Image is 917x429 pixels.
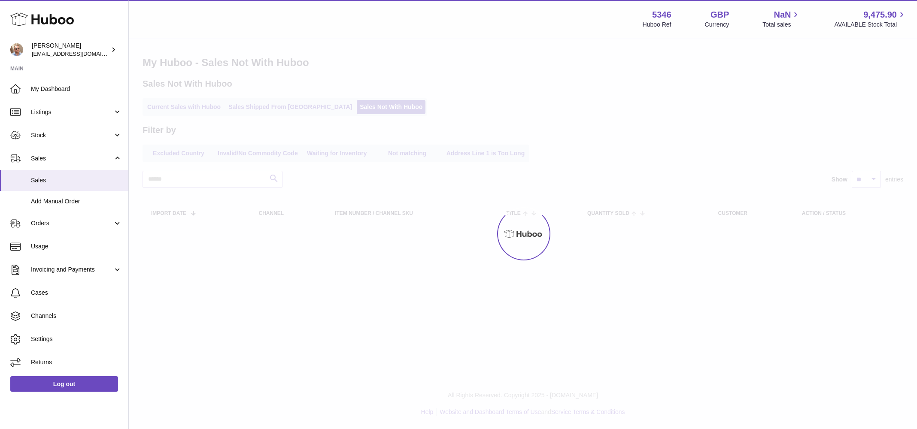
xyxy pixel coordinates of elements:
[31,85,122,93] span: My Dashboard
[31,358,122,366] span: Returns
[711,9,729,21] strong: GBP
[31,266,113,274] span: Invoicing and Payments
[31,289,122,297] span: Cases
[652,9,671,21] strong: 5346
[762,9,801,29] a: NaN Total sales
[31,335,122,343] span: Settings
[10,43,23,56] img: support@radoneltd.co.uk
[643,21,671,29] div: Huboo Ref
[31,131,113,139] span: Stock
[31,242,122,251] span: Usage
[32,42,109,58] div: [PERSON_NAME]
[31,154,113,163] span: Sales
[834,9,907,29] a: 9,475.90 AVAILABLE Stock Total
[774,9,791,21] span: NaN
[32,50,126,57] span: [EMAIL_ADDRESS][DOMAIN_NAME]
[31,219,113,227] span: Orders
[31,312,122,320] span: Channels
[31,197,122,205] span: Add Manual Order
[863,9,897,21] span: 9,475.90
[762,21,801,29] span: Total sales
[31,176,122,184] span: Sales
[834,21,907,29] span: AVAILABLE Stock Total
[705,21,729,29] div: Currency
[31,108,113,116] span: Listings
[10,376,118,392] a: Log out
